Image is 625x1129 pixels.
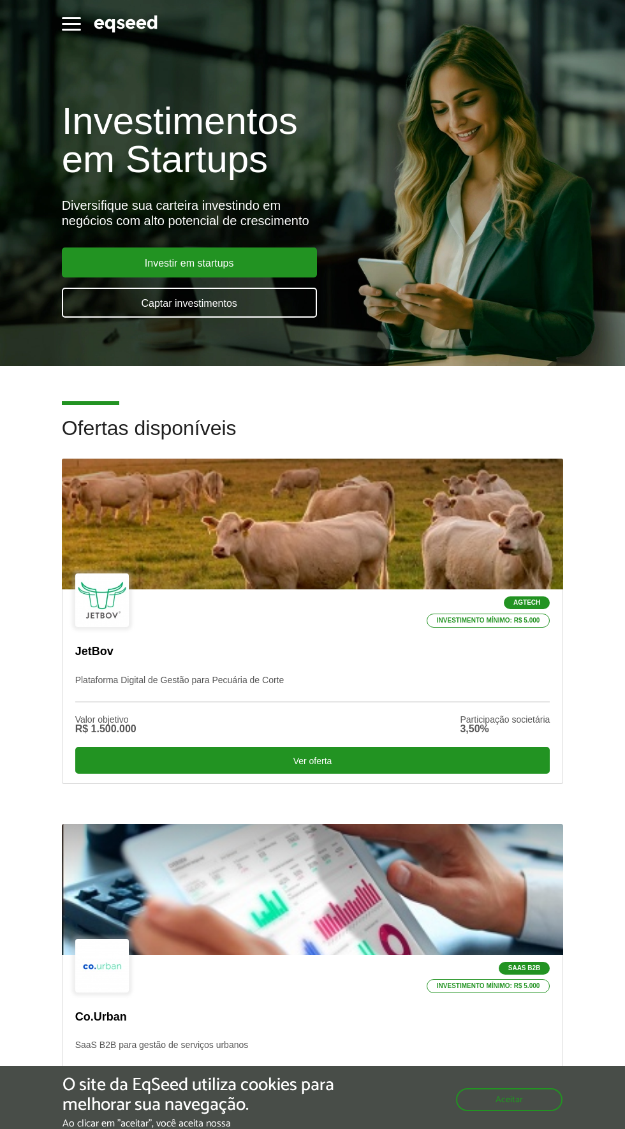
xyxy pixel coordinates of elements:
p: Co.Urban [75,1010,550,1024]
div: R$ 1.500.000 [75,724,136,734]
a: Agtech Investimento mínimo: R$ 5.000 JetBov Plataforma Digital de Gestão para Pecuária de Corte V... [62,459,564,783]
p: SaaS B2B [499,962,550,975]
h1: Investimentos em Startups [62,102,564,179]
p: Agtech [504,596,550,609]
p: SaaS B2B para gestão de serviços urbanos [75,1040,550,1067]
p: Investimento mínimo: R$ 5.000 [427,979,550,993]
div: Participação societária [460,715,550,724]
button: Aceitar [456,1088,562,1111]
a: Captar investimentos [62,288,317,318]
img: EqSeed [94,13,158,34]
div: Ver oferta [75,747,550,774]
p: Plataforma Digital de Gestão para Pecuária de Corte [75,675,550,702]
div: Diversifique sua carteira investindo em negócios com alto potencial de crescimento [62,198,564,228]
div: Valor objetivo [75,715,136,724]
p: JetBov [75,645,550,659]
a: Investir em startups [62,247,317,277]
div: 3,50% [460,724,550,734]
p: Investimento mínimo: R$ 5.000 [427,614,550,628]
h5: O site da EqSeed utiliza cookies para melhorar sua navegação. [62,1075,362,1115]
h2: Ofertas disponíveis [62,417,564,459]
